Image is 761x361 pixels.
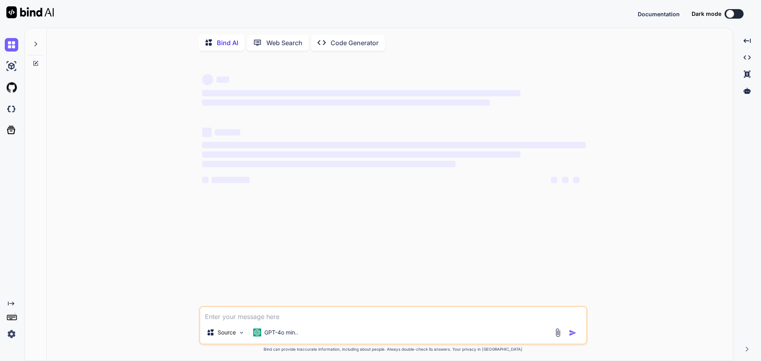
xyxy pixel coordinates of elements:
[573,177,579,183] span: ‌
[569,329,577,337] img: icon
[638,11,680,17] span: Documentation
[553,328,562,337] img: attachment
[6,6,54,18] img: Bind AI
[217,38,238,48] p: Bind AI
[216,76,229,83] span: ‌
[202,161,455,167] span: ‌
[5,38,18,52] img: chat
[202,74,213,85] span: ‌
[202,99,490,106] span: ‌
[202,128,212,137] span: ‌
[562,177,568,183] span: ‌
[199,346,587,352] p: Bind can provide inaccurate information, including about people. Always double-check its answers....
[202,90,520,96] span: ‌
[692,10,721,18] span: Dark mode
[331,38,379,48] p: Code Generator
[212,177,250,183] span: ‌
[638,10,680,18] button: Documentation
[202,142,586,148] span: ‌
[202,177,208,183] span: ‌
[266,38,302,48] p: Web Search
[202,151,520,158] span: ‌
[5,102,18,116] img: darkCloudIdeIcon
[253,329,261,336] img: GPT-4o mini
[551,177,557,183] span: ‌
[5,81,18,94] img: githubLight
[215,129,240,136] span: ‌
[218,329,236,336] p: Source
[264,329,298,336] p: GPT-4o min..
[238,329,245,336] img: Pick Models
[5,327,18,341] img: settings
[5,59,18,73] img: ai-studio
